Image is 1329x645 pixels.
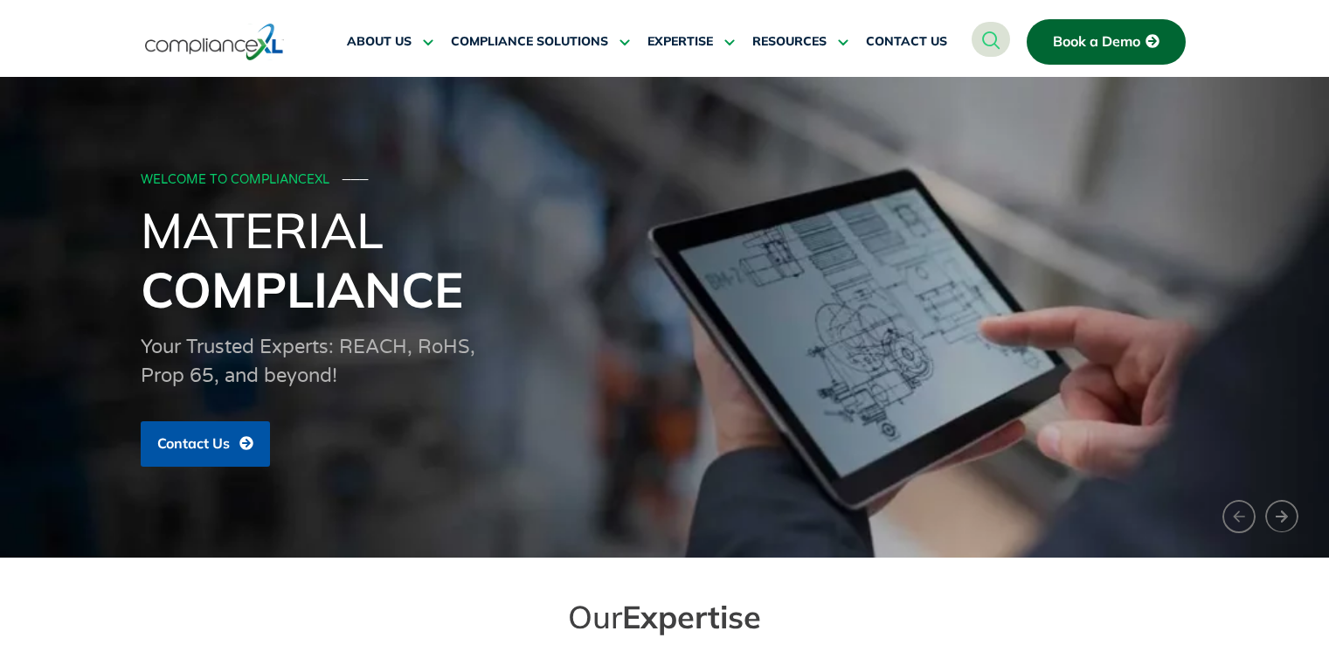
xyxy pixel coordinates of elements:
a: EXPERTISE [647,21,735,63]
span: ─── [343,172,369,187]
h1: Material [141,200,1189,319]
span: RESOURCES [752,34,827,50]
span: EXPERTISE [647,34,713,50]
span: CONTACT US [866,34,947,50]
a: Book a Demo [1027,19,1186,65]
span: Book a Demo [1053,34,1140,50]
a: Contact Us [141,421,270,467]
span: ABOUT US [347,34,412,50]
span: Contact Us [157,436,230,452]
a: ABOUT US [347,21,433,63]
div: WELCOME TO COMPLIANCEXL [141,173,1184,188]
a: CONTACT US [866,21,947,63]
img: logo-one.svg [145,22,284,62]
a: navsearch-button [972,22,1010,57]
span: COMPLIANCE SOLUTIONS [451,34,608,50]
a: RESOURCES [752,21,848,63]
span: Your Trusted Experts: REACH, RoHS, Prop 65, and beyond! [141,336,475,387]
span: Expertise [622,597,761,636]
h2: Our [176,597,1154,636]
a: COMPLIANCE SOLUTIONS [451,21,630,63]
span: Compliance [141,259,463,320]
